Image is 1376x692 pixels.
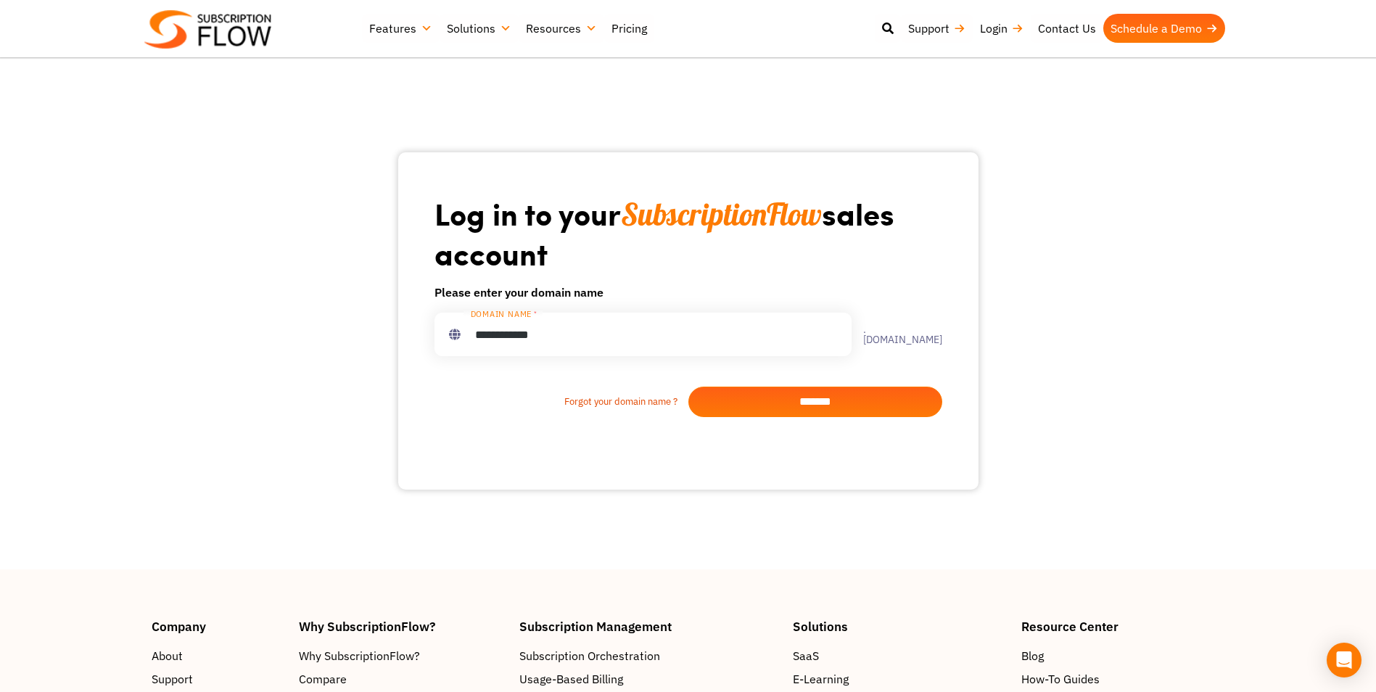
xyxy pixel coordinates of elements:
h4: Solutions [793,620,1007,633]
a: Blog [1021,647,1224,664]
h4: Subscription Management [519,620,779,633]
a: Features [362,14,440,43]
a: Forgot your domain name ? [434,395,688,409]
a: E-Learning [793,670,1007,688]
span: Blog [1021,647,1044,664]
a: Support [901,14,973,43]
a: Resources [519,14,604,43]
span: Subscription Orchestration [519,647,660,664]
span: About [152,647,183,664]
span: How-To Guides [1021,670,1100,688]
h4: Resource Center [1021,620,1224,633]
a: Subscription Orchestration [519,647,779,664]
a: Support [152,670,285,688]
h6: Please enter your domain name [434,284,942,301]
a: SaaS [793,647,1007,664]
a: Schedule a Demo [1103,14,1225,43]
a: Pricing [604,14,654,43]
h4: Why SubscriptionFlow? [299,620,505,633]
a: Compare [299,670,505,688]
span: Support [152,670,193,688]
a: Contact Us [1031,14,1103,43]
span: Why SubscriptionFlow? [299,647,420,664]
h1: Log in to your sales account [434,194,942,272]
div: Open Intercom Messenger [1327,643,1361,677]
span: Compare [299,670,347,688]
h4: Company [152,620,285,633]
label: .[DOMAIN_NAME] [852,324,942,345]
span: Usage-Based Billing [519,670,623,688]
a: Why SubscriptionFlow? [299,647,505,664]
img: Subscriptionflow [144,10,271,49]
a: How-To Guides [1021,670,1224,688]
a: Usage-Based Billing [519,670,779,688]
span: E-Learning [793,670,849,688]
span: SubscriptionFlow [621,195,822,234]
a: Solutions [440,14,519,43]
a: About [152,647,285,664]
a: Login [973,14,1031,43]
span: SaaS [793,647,819,664]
